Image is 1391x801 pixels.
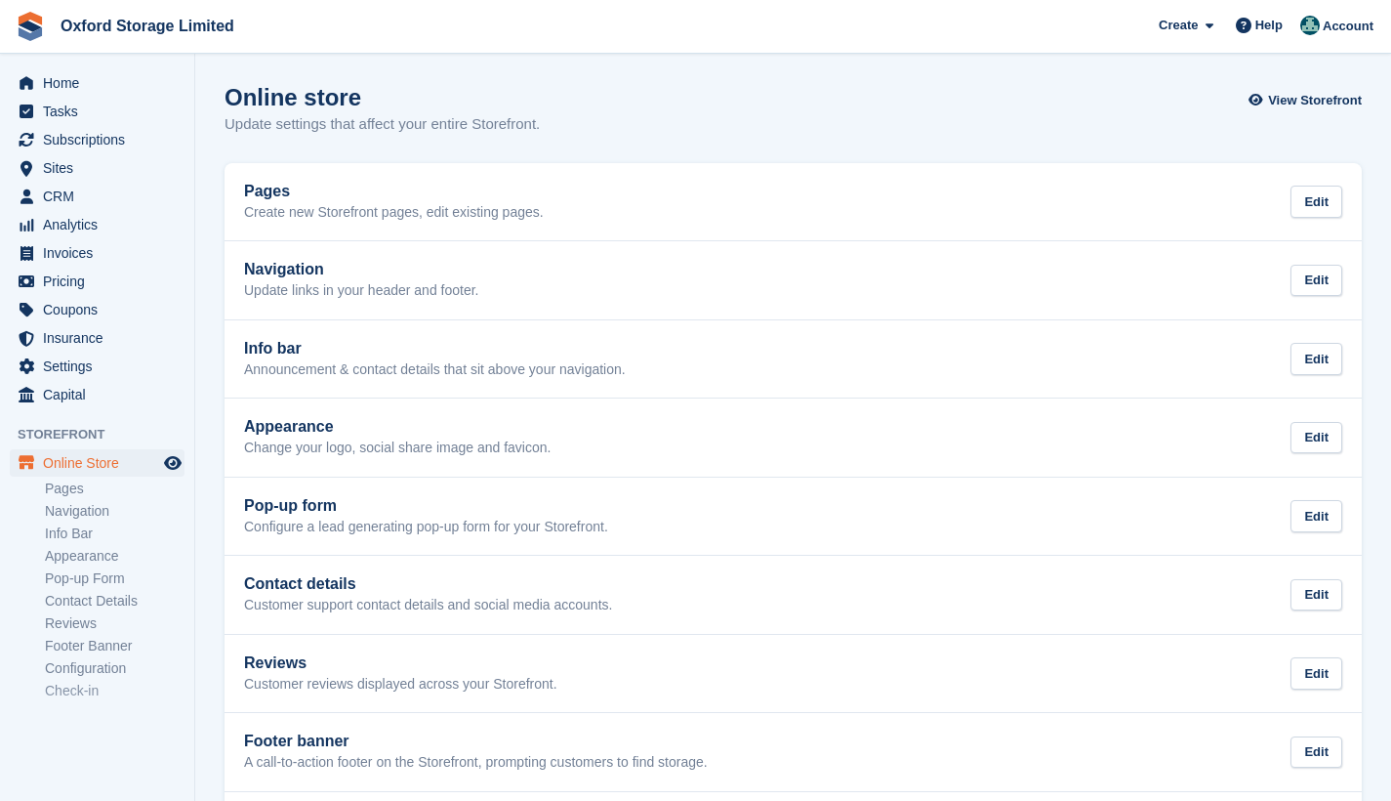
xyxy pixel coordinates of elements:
a: Appearance Change your logo, social share image and favicon. Edit [225,399,1362,477]
h2: Appearance [244,418,551,436]
a: Footer Banner [45,637,184,655]
span: Insurance [43,324,160,352]
a: menu [10,324,184,352]
a: Contact details Customer support contact details and social media accounts. Edit [225,556,1362,634]
a: menu [10,239,184,267]
span: Invoices [43,239,160,267]
span: Settings [43,353,160,380]
p: Create new Storefront pages, edit existing pages. [244,204,544,222]
a: menu [10,296,184,323]
img: Rob Meredith [1300,16,1320,35]
h2: Navigation [244,261,479,278]
span: Sites [43,154,160,182]
a: Navigation [45,502,184,521]
a: menu [10,98,184,125]
a: Pop-up form Configure a lead generating pop-up form for your Storefront. Edit [225,478,1362,556]
a: Pop-up Form [45,569,184,588]
div: Edit [1290,265,1342,297]
span: Pricing [43,268,160,295]
a: menu [10,268,184,295]
span: Online Store [43,449,160,477]
a: Reviews [45,614,184,633]
h2: Pages [244,183,544,200]
span: CRM [43,183,160,210]
a: Oxford Storage Limited [53,10,242,42]
span: Tasks [43,98,160,125]
span: Storefront [18,425,194,444]
img: stora-icon-8386f47178a22dfd0bd8f6a31ec36ba5ce8667c1dd55bd0f319d3a0aa187defe.svg [16,12,45,41]
h2: Footer banner [244,733,708,750]
a: Navigation Update links in your header and footer. Edit [225,241,1362,319]
span: Coupons [43,296,160,323]
a: View Storefront [1253,84,1362,116]
p: Customer support contact details and social media accounts. [244,597,612,614]
a: Check-in [45,682,184,700]
span: Subscriptions [43,126,160,153]
div: Edit [1290,579,1342,611]
p: Announcement & contact details that sit above your navigation. [244,361,626,379]
div: Edit [1290,343,1342,375]
h2: Contact details [244,575,612,593]
a: Contact Details [45,592,184,611]
span: Analytics [43,211,160,238]
div: Edit [1290,186,1342,218]
div: Edit [1290,422,1342,454]
a: menu [10,154,184,182]
a: menu [10,69,184,97]
span: View Storefront [1268,91,1362,110]
a: Footer banner A call-to-action footer on the Storefront, prompting customers to find storage. Edit [225,713,1362,791]
span: Capital [43,381,160,408]
div: Edit [1290,737,1342,769]
a: Pages Create new Storefront pages, edit existing pages. Edit [225,163,1362,241]
span: Home [43,69,160,97]
a: Info Bar [45,525,184,543]
p: Customer reviews displayed across your Storefront. [244,676,557,694]
h2: Pop-up form [244,497,608,515]
a: menu [10,211,184,238]
a: menu [10,126,184,153]
a: Reviews Customer reviews displayed across your Storefront. Edit [225,635,1362,713]
div: Edit [1290,500,1342,532]
div: Edit [1290,657,1342,690]
a: Preview store [161,451,184,475]
span: Help [1255,16,1283,35]
p: Update settings that affect your entire Storefront. [225,113,540,136]
a: Appearance [45,547,184,566]
p: Update links in your header and footer. [244,282,479,300]
h2: Reviews [244,654,557,672]
a: menu [10,381,184,408]
h2: Info bar [244,340,626,358]
a: menu [10,449,184,477]
a: menu [10,183,184,210]
a: Pages [45,480,184,498]
a: Info bar Announcement & contact details that sit above your navigation. Edit [225,320,1362,399]
p: A call-to-action footer on the Storefront, prompting customers to find storage. [244,754,708,772]
a: Configuration [45,659,184,678]
a: menu [10,353,184,380]
p: Configure a lead generating pop-up form for your Storefront. [244,519,608,536]
span: Create [1159,16,1198,35]
h1: Online store [225,84,540,110]
p: Change your logo, social share image and favicon. [244,440,551,457]
span: Account [1323,17,1373,36]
